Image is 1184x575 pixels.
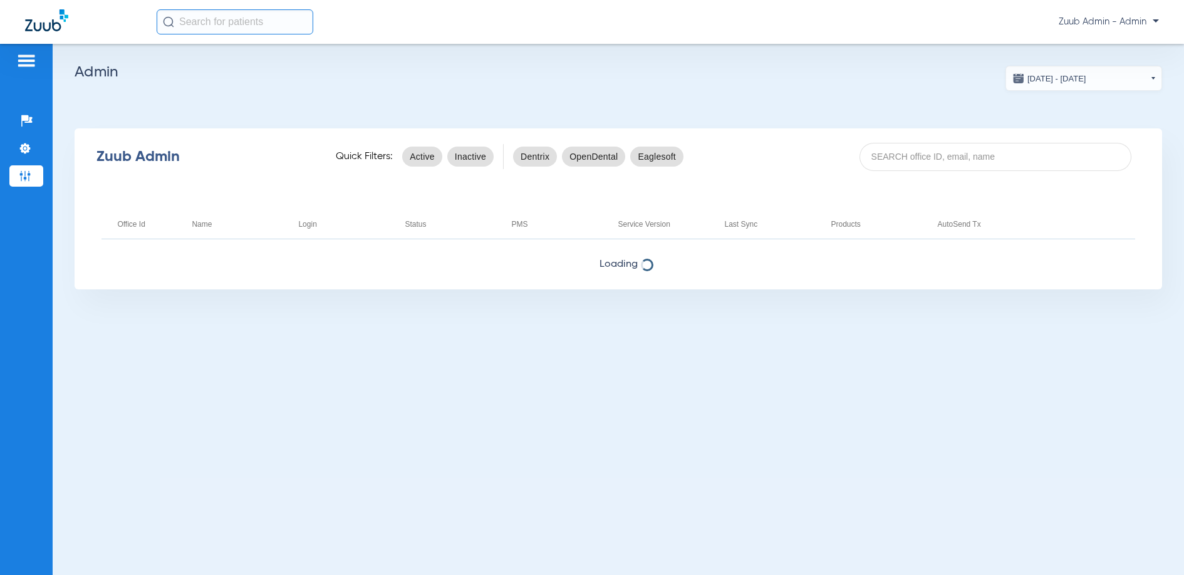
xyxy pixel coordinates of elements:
div: Products [831,217,861,231]
h2: Admin [75,66,1162,78]
div: Status [405,217,426,231]
div: Office Id [117,217,176,231]
div: AutoSend Tx [938,217,981,231]
div: Name [192,217,283,231]
span: Inactive [455,150,486,163]
span: Loading [75,258,1162,271]
div: Service Version [618,217,709,231]
mat-chip-listbox: pms-filters [513,144,683,169]
div: PMS [511,217,602,231]
div: Status [405,217,496,231]
mat-chip-listbox: status-filters [402,144,494,169]
div: Products [831,217,922,231]
img: hamburger-icon [16,53,36,68]
span: Zuub Admin - Admin [1059,16,1159,28]
span: Dentrix [521,150,549,163]
img: Search Icon [163,16,174,28]
span: Quick Filters: [336,150,393,163]
span: Eaglesoft [638,150,676,163]
input: SEARCH office ID, email, name [859,143,1131,171]
div: PMS [511,217,527,231]
button: [DATE] - [DATE] [1005,66,1162,91]
div: AutoSend Tx [938,217,1029,231]
div: Name [192,217,212,231]
img: Zuub Logo [25,9,68,31]
span: Active [410,150,435,163]
div: Last Sync [725,217,758,231]
div: Zuub Admin [96,150,314,163]
input: Search for patients [157,9,313,34]
div: Login [298,217,389,231]
div: Office Id [117,217,145,231]
div: Service Version [618,217,670,231]
img: date.svg [1012,72,1025,85]
div: Last Sync [725,217,816,231]
div: Login [298,217,316,231]
span: OpenDental [569,150,618,163]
